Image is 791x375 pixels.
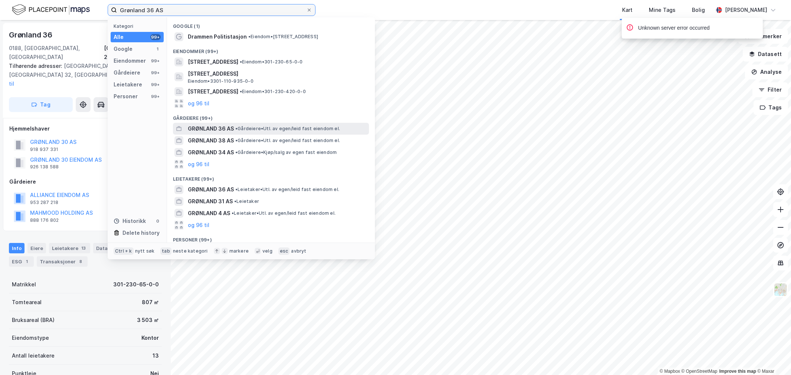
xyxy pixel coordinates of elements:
div: 99+ [150,58,161,64]
button: Analyse [745,65,788,79]
span: • [240,59,242,65]
div: Leietakere [49,243,90,253]
div: esc [278,247,290,255]
div: Leietakere [114,80,142,89]
button: og 96 til [188,221,209,230]
div: Delete history [122,228,160,237]
a: Mapbox [660,369,680,374]
span: • [248,34,251,39]
div: Google [114,45,133,53]
div: 0 [155,218,161,224]
span: • [232,210,234,216]
img: logo.f888ab2527a4732fd821a326f86c7f29.svg [12,3,90,16]
div: 926 138 588 [30,164,59,170]
button: Tags [754,100,788,115]
div: 918 937 331 [30,147,58,152]
span: Gårdeiere • Utl. av egen/leid fast eiendom el. [235,126,340,132]
span: GRØNLAND 36 AS [188,185,234,194]
div: Kontor [141,333,159,342]
div: Hjemmelshaver [9,124,161,133]
button: Filter [752,82,788,97]
div: 99+ [150,93,161,99]
span: Gårdeiere • Utl. av egen/leid fast eiendom el. [235,138,340,144]
div: Tomteareal [12,298,42,307]
a: Improve this map [719,369,756,374]
div: tab [160,247,171,255]
div: 301-230-65-0-0 [113,280,159,289]
div: Transaksjoner [37,256,88,267]
span: Leietaker [234,198,259,204]
div: [GEOGRAPHIC_DATA], 230/65 [104,44,162,62]
span: Drammen Politistasjon [188,32,247,41]
span: • [235,187,238,192]
div: 888 176 802 [30,217,59,223]
button: Datasett [743,47,788,62]
div: Leietakere (99+) [167,170,375,184]
div: Alle [114,33,124,42]
span: • [234,198,236,204]
div: Gårdeiere (99+) [167,109,375,123]
div: Bolig [692,6,705,14]
div: Kontrollprogram for chat [754,339,791,375]
div: Personer (99+) [167,231,375,244]
div: [PERSON_NAME] [725,6,767,14]
span: Gårdeiere • Kjøp/salg av egen fast eiendom [235,149,337,155]
div: 0188, [GEOGRAPHIC_DATA], [GEOGRAPHIC_DATA] [9,44,104,62]
div: Ctrl + k [114,247,134,255]
span: GRØNLAND 34 AS [188,148,234,157]
div: Personer [114,92,138,101]
div: Bruksareal (BRA) [12,316,55,325]
a: OpenStreetMap [681,369,718,374]
span: [STREET_ADDRESS] [188,57,238,66]
span: Eiendom • [STREET_ADDRESS] [248,34,318,40]
div: Info [9,243,24,253]
div: Gårdeiere [114,68,140,77]
span: GRØNLAND 31 AS [188,197,233,206]
div: Matrikkel [12,280,36,289]
div: 1 [155,46,161,52]
div: ESG [9,256,34,267]
div: Eiere [27,243,46,253]
span: Leietaker • Utl. av egen/leid fast eiendom el. [232,210,336,216]
div: Unknown server error occurred [638,24,710,33]
input: Søk på adresse, matrikkel, gårdeiere, leietakere eller personer [117,4,306,16]
img: Z [774,283,788,297]
div: 13 [80,244,87,252]
span: • [235,138,238,143]
span: Eiendom • 301-230-420-0-0 [240,89,306,95]
div: Grønland 36 [9,29,54,41]
div: Google (1) [167,17,375,31]
span: GRØNLAND 38 AS [188,136,234,145]
span: [STREET_ADDRESS] [188,69,366,78]
span: Eiendom • 301-230-65-0-0 [240,59,303,65]
span: • [240,89,242,94]
div: 953 287 218 [30,200,58,205]
div: Eiendommer (99+) [167,43,375,56]
div: 13 [153,351,159,360]
div: neste kategori [173,248,208,254]
div: Mine Tags [649,6,676,14]
span: • [235,149,238,155]
div: 3 503 ㎡ [137,316,159,325]
div: Kategori [114,23,164,29]
div: 1 [23,258,31,265]
span: • [235,126,238,131]
div: Eiendommer [114,56,146,65]
span: Tilhørende adresser: [9,63,64,69]
div: Eiendomstype [12,333,49,342]
button: og 96 til [188,160,209,169]
div: Historikk [114,217,146,226]
div: 807 ㎡ [142,298,159,307]
div: avbryt [291,248,306,254]
div: Datasett [93,243,130,253]
span: GRØNLAND 36 AS [188,124,234,133]
div: [GEOGRAPHIC_DATA] 30, [GEOGRAPHIC_DATA] 32, [GEOGRAPHIC_DATA] 34 [9,62,156,88]
div: Gårdeiere [9,177,161,186]
div: Kart [622,6,633,14]
button: Tag [9,97,73,112]
div: 99+ [150,70,161,76]
div: 99+ [150,34,161,40]
div: nytt søk [135,248,155,254]
div: Antall leietakere [12,351,55,360]
span: GRØNLAND 4 AS [188,209,230,218]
